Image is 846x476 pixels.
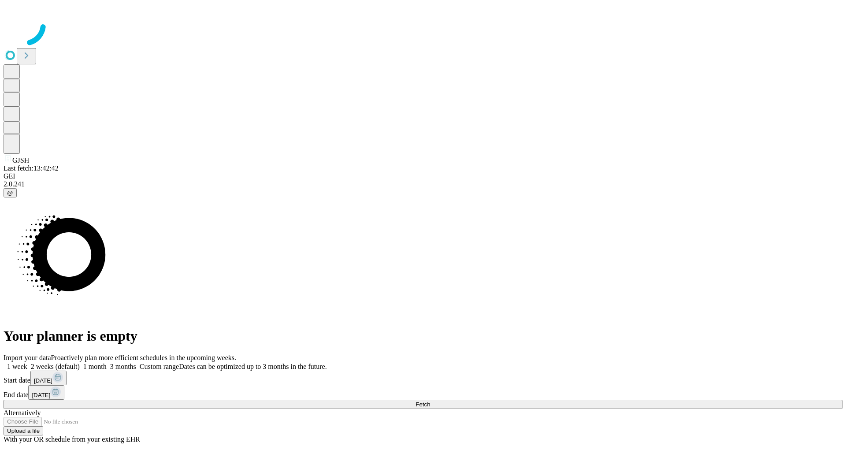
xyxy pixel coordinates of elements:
[34,377,52,384] span: [DATE]
[83,363,107,370] span: 1 month
[4,371,842,385] div: Start date
[4,172,842,180] div: GEI
[4,164,59,172] span: Last fetch: 13:42:42
[140,363,179,370] span: Custom range
[31,363,80,370] span: 2 weeks (default)
[30,371,67,385] button: [DATE]
[179,363,327,370] span: Dates can be optimized up to 3 months in the future.
[416,401,430,408] span: Fetch
[4,435,140,443] span: With your OR schedule from your existing EHR
[110,363,136,370] span: 3 months
[7,190,13,196] span: @
[4,354,51,361] span: Import your data
[28,385,64,400] button: [DATE]
[4,426,43,435] button: Upload a file
[4,328,842,344] h1: Your planner is empty
[7,363,27,370] span: 1 week
[51,354,236,361] span: Proactively plan more efficient schedules in the upcoming weeks.
[12,156,29,164] span: GJSH
[4,400,842,409] button: Fetch
[4,188,17,197] button: @
[4,409,41,416] span: Alternatively
[4,385,842,400] div: End date
[32,392,50,398] span: [DATE]
[4,180,842,188] div: 2.0.241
